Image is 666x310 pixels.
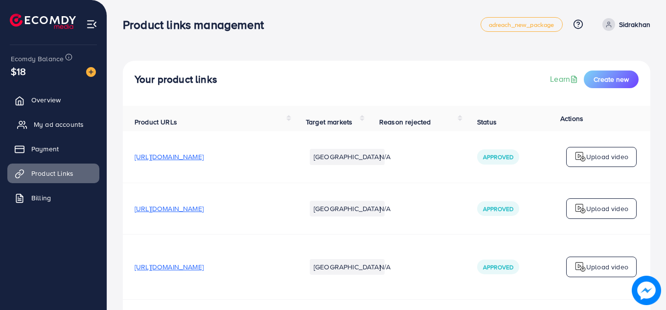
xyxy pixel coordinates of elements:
[10,14,76,29] img: logo
[135,73,217,86] h4: Your product links
[135,152,204,162] span: [URL][DOMAIN_NAME]
[31,144,59,154] span: Payment
[483,205,513,213] span: Approved
[7,115,99,134] a: My ad accounts
[619,19,650,30] p: Sidrakhan
[560,114,583,123] span: Actions
[11,64,26,78] span: $18
[550,73,580,85] a: Learn
[632,276,661,305] img: image
[34,119,84,129] span: My ad accounts
[481,17,563,32] a: adreach_new_package
[31,95,61,105] span: Overview
[7,164,99,183] a: Product Links
[135,204,204,214] span: [URL][DOMAIN_NAME]
[86,19,97,30] img: menu
[310,259,385,275] li: [GEOGRAPHIC_DATA]
[31,193,51,203] span: Billing
[86,67,96,77] img: image
[135,262,204,272] span: [URL][DOMAIN_NAME]
[574,261,586,273] img: logo
[477,117,497,127] span: Status
[123,18,272,32] h3: Product links management
[594,74,629,84] span: Create new
[135,117,177,127] span: Product URLs
[11,54,64,64] span: Ecomdy Balance
[586,261,628,273] p: Upload video
[7,188,99,208] a: Billing
[574,151,586,163] img: logo
[7,139,99,159] a: Payment
[379,152,390,162] span: N/A
[483,153,513,161] span: Approved
[310,149,385,165] li: [GEOGRAPHIC_DATA]
[31,168,73,178] span: Product Links
[489,22,554,28] span: adreach_new_package
[574,203,586,215] img: logo
[379,262,390,272] span: N/A
[586,151,628,163] p: Upload video
[306,117,352,127] span: Target markets
[379,204,390,214] span: N/A
[584,71,639,88] button: Create new
[379,117,431,127] span: Reason rejected
[483,263,513,271] span: Approved
[7,90,99,110] a: Overview
[598,18,650,31] a: Sidrakhan
[310,201,385,216] li: [GEOGRAPHIC_DATA]
[586,203,628,215] p: Upload video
